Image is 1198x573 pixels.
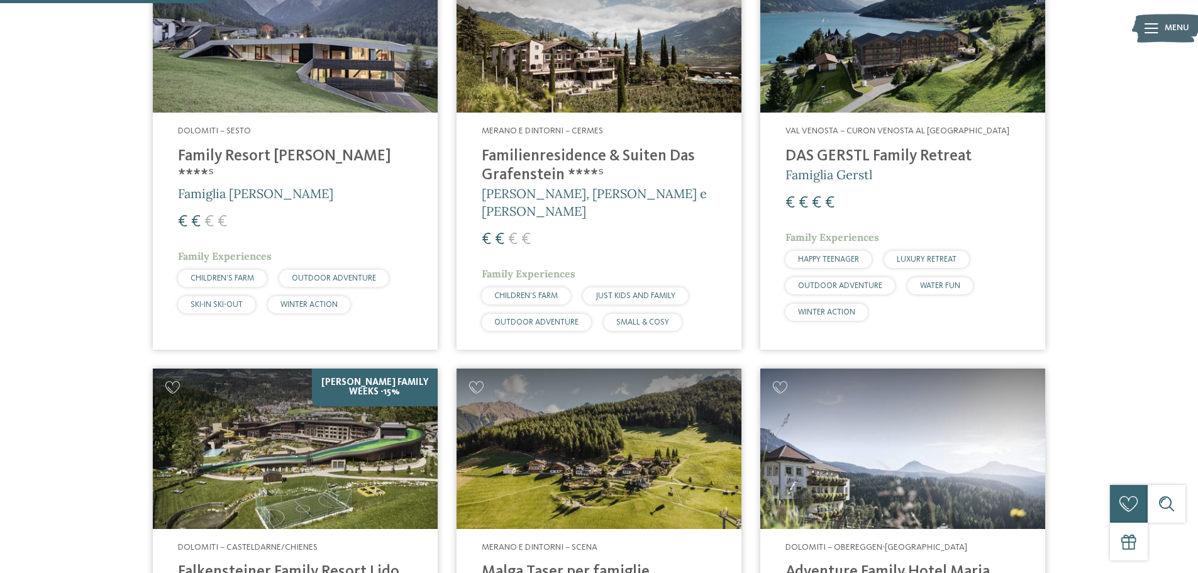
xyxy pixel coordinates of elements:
span: WINTER ACTION [280,301,338,309]
span: OUTDOOR ADVENTURE [494,318,579,326]
span: CHILDREN’S FARM [191,274,254,282]
span: WINTER ACTION [798,308,855,316]
span: LUXURY RETREAT [897,255,957,264]
span: [PERSON_NAME], [PERSON_NAME] e [PERSON_NAME] [482,186,707,219]
span: € [785,195,795,211]
span: Famiglia Gerstl [785,167,872,182]
span: Famiglia [PERSON_NAME] [178,186,333,201]
span: Merano e dintorni – Scena [482,543,597,552]
span: € [178,214,187,230]
span: Family Experiences [178,250,272,262]
span: € [799,195,808,211]
span: CHILDREN’S FARM [494,292,558,300]
span: WATER FUN [920,282,960,290]
span: € [521,231,531,248]
h4: Family Resort [PERSON_NAME] ****ˢ [178,147,413,185]
span: Family Experiences [482,267,575,280]
span: Val Venosta – Curon Venosta al [GEOGRAPHIC_DATA] [785,126,1009,135]
img: Adventure Family Hotel Maria **** [760,369,1045,529]
span: HAPPY TEENAGER [798,255,859,264]
span: € [204,214,214,230]
span: JUST KIDS AND FAMILY [596,292,675,300]
span: OUTDOOR ADVENTURE [292,274,376,282]
span: € [482,231,491,248]
h4: DAS GERSTL Family Retreat [785,147,1020,166]
span: SMALL & COSY [616,318,669,326]
span: OUTDOOR ADVENTURE [798,282,882,290]
span: SKI-IN SKI-OUT [191,301,243,309]
span: Dolomiti – Sesto [178,126,251,135]
span: € [812,195,821,211]
img: Cercate un hotel per famiglie? Qui troverete solo i migliori! [153,369,438,529]
span: € [495,231,504,248]
img: Cercate un hotel per famiglie? Qui troverete solo i migliori! [457,369,741,529]
span: Merano e dintorni – Cermes [482,126,603,135]
span: € [191,214,201,230]
span: € [508,231,518,248]
span: Dolomiti – Obereggen-[GEOGRAPHIC_DATA] [785,543,967,552]
span: € [218,214,227,230]
span: Dolomiti – Casteldarne/Chienes [178,543,318,552]
h4: Familienresidence & Suiten Das Grafenstein ****ˢ [482,147,716,185]
span: € [825,195,835,211]
span: Family Experiences [785,231,879,243]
